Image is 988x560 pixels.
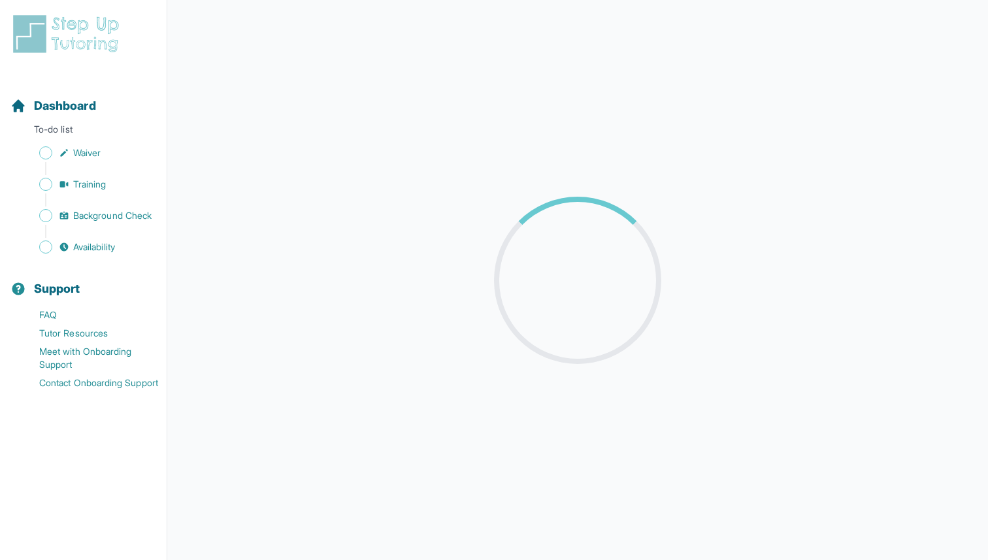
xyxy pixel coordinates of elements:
span: Support [34,280,80,298]
a: Background Check [10,206,167,225]
a: Meet with Onboarding Support [10,342,167,374]
a: Availability [10,238,167,256]
a: FAQ [10,306,167,324]
a: Training [10,175,167,193]
a: Waiver [10,144,167,162]
span: Availability [73,240,115,254]
img: logo [10,13,127,55]
p: To-do list [5,123,161,141]
a: Contact Onboarding Support [10,374,167,392]
span: Training [73,178,107,191]
button: Support [5,259,161,303]
span: Dashboard [34,97,96,115]
button: Dashboard [5,76,161,120]
span: Background Check [73,209,152,222]
span: Waiver [73,146,101,159]
a: Tutor Resources [10,324,167,342]
a: Dashboard [10,97,96,115]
